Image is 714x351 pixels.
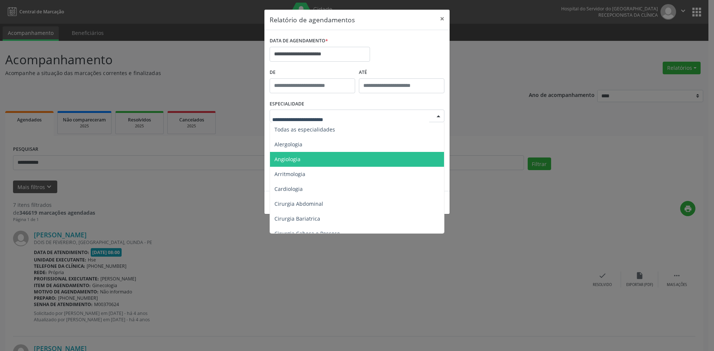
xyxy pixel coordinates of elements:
[274,230,340,237] span: Cirurgia Cabeça e Pescoço
[270,15,355,25] h5: Relatório de agendamentos
[270,67,355,78] label: De
[274,200,323,207] span: Cirurgia Abdominal
[274,185,303,192] span: Cardiologia
[274,126,335,133] span: Todas as especialidades
[274,170,305,178] span: Arritmologia
[274,215,320,222] span: Cirurgia Bariatrica
[274,141,302,148] span: Alergologia
[274,156,300,163] span: Angiologia
[359,67,444,78] label: ATÉ
[435,10,450,28] button: Close
[270,35,328,47] label: DATA DE AGENDAMENTO
[270,98,304,110] label: ESPECIALIDADE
